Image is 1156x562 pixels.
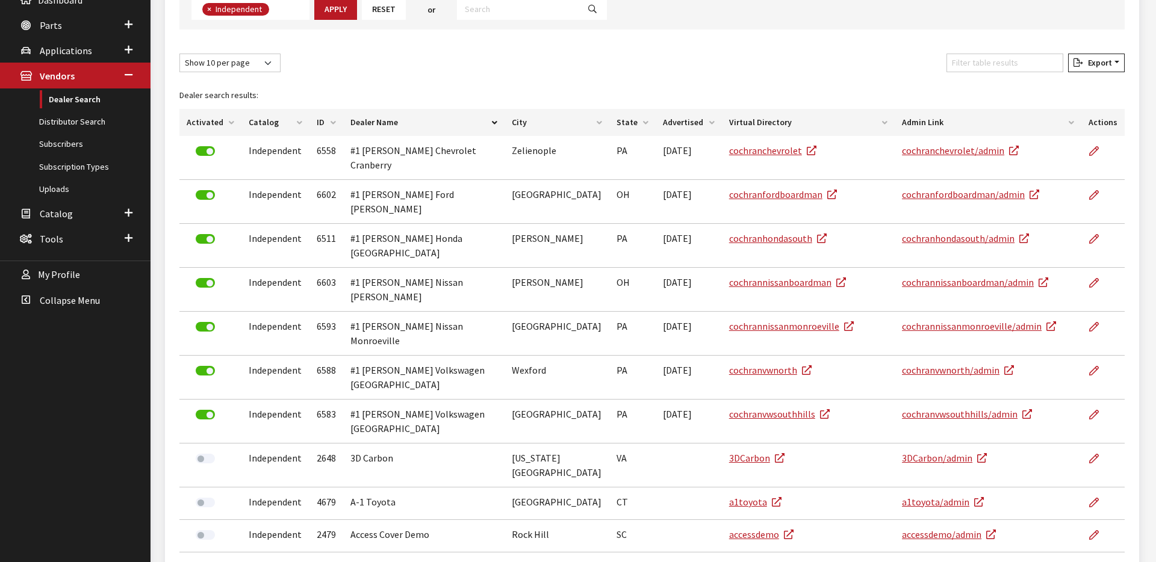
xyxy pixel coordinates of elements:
[505,520,609,552] td: Rock Hill
[505,443,609,487] td: [US_STATE][GEOGRAPHIC_DATA]
[729,528,794,540] a: accessdemo
[729,144,816,156] a: cochranchevrolet
[505,224,609,268] td: [PERSON_NAME]
[1068,54,1125,72] button: Export
[309,312,343,356] td: 6593
[609,400,656,443] td: PA
[1089,180,1109,210] a: Edit Dealer
[343,312,505,356] td: #1 [PERSON_NAME] Nissan Monroeville
[902,528,996,540] a: accessdemo/admin
[202,3,214,16] button: Remove item
[427,4,435,16] span: or
[196,366,215,375] label: Deactivate Dealer
[40,294,100,306] span: Collapse Menu
[902,276,1048,288] a: cochrannissanboardman/admin
[196,530,215,540] label: Activate Dealer
[505,136,609,180] td: Zelienople
[656,224,722,268] td: [DATE]
[729,232,827,244] a: cochranhondasouth
[902,452,987,464] a: 3DCarbon/admin
[729,496,782,508] a: a1toyota
[609,312,656,356] td: PA
[309,356,343,400] td: 6588
[656,180,722,224] td: [DATE]
[343,520,505,552] td: Access Cover Demo
[343,268,505,312] td: #1 [PERSON_NAME] Nissan [PERSON_NAME]
[1089,224,1109,254] a: Edit Dealer
[609,520,656,552] td: SC
[241,136,309,180] td: Independent
[343,400,505,443] td: #1 [PERSON_NAME] Volkswagen [GEOGRAPHIC_DATA]
[505,268,609,312] td: [PERSON_NAME]
[214,4,265,14] span: Independent
[309,400,343,443] td: 6583
[40,19,62,31] span: Parts
[656,136,722,180] td: [DATE]
[656,400,722,443] td: [DATE]
[656,109,722,136] th: Advertised: activate to sort column ascending
[609,109,656,136] th: State: activate to sort column ascending
[1089,443,1109,474] a: Edit Dealer
[1089,487,1109,517] a: Edit Dealer
[505,400,609,443] td: [GEOGRAPHIC_DATA]
[505,180,609,224] td: [GEOGRAPHIC_DATA]
[241,520,309,552] td: Independent
[902,144,1019,156] a: cochranchevrolet/admin
[609,180,656,224] td: OH
[241,400,309,443] td: Independent
[656,268,722,312] td: [DATE]
[309,443,343,487] td: 2648
[196,322,215,332] label: Deactivate Dealer
[656,356,722,400] td: [DATE]
[196,234,215,244] label: Deactivate Dealer
[609,356,656,400] td: PA
[1089,520,1109,550] a: Edit Dealer
[309,180,343,224] td: 6602
[343,109,505,136] th: Dealer Name: activate to sort column descending
[895,109,1081,136] th: Admin Link: activate to sort column ascending
[1081,109,1125,136] th: Actions
[609,224,656,268] td: PA
[207,4,211,14] span: ×
[309,224,343,268] td: 6511
[241,109,309,136] th: Catalog: activate to sort column ascending
[609,443,656,487] td: VA
[272,5,279,16] textarea: Search
[656,312,722,356] td: [DATE]
[241,487,309,520] td: Independent
[722,109,895,136] th: Virtual Directory: activate to sort column ascending
[729,276,846,288] a: cochrannissanboardman
[505,356,609,400] td: Wexford
[309,520,343,552] td: 2479
[40,208,73,220] span: Catalog
[40,45,92,57] span: Applications
[38,269,80,281] span: My Profile
[309,109,343,136] th: ID: activate to sort column ascending
[309,487,343,520] td: 4679
[343,136,505,180] td: #1 [PERSON_NAME] Chevrolet Cranberry
[343,224,505,268] td: #1 [PERSON_NAME] Honda [GEOGRAPHIC_DATA]
[505,487,609,520] td: [GEOGRAPHIC_DATA]
[241,312,309,356] td: Independent
[40,70,75,82] span: Vendors
[202,3,269,16] li: Independent
[729,408,830,420] a: cochranvwsouthhills
[505,312,609,356] td: [GEOGRAPHIC_DATA]
[241,224,309,268] td: Independent
[196,454,215,463] label: Activate Dealer
[902,364,1014,376] a: cochranvwnorth/admin
[1089,356,1109,386] a: Edit Dealer
[609,268,656,312] td: OH
[729,452,785,464] a: 3DCarbon
[343,443,505,487] td: 3D Carbon
[196,498,215,507] label: Activate Dealer
[1089,268,1109,298] a: Edit Dealer
[609,136,656,180] td: PA
[343,487,505,520] td: A-1 Toyota
[1083,57,1112,68] span: Export
[902,496,984,508] a: a1toyota/admin
[609,487,656,520] td: CT
[343,356,505,400] td: #1 [PERSON_NAME] Volkswagen [GEOGRAPHIC_DATA]
[196,146,215,156] label: Deactivate Dealer
[241,180,309,224] td: Independent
